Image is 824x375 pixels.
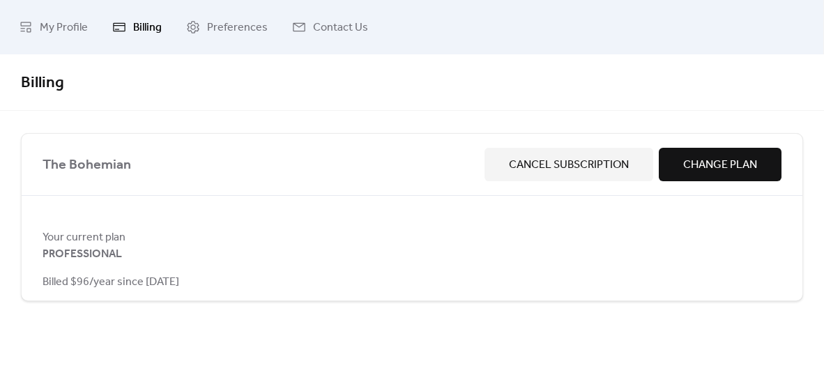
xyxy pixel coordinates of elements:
a: Preferences [176,6,278,49]
span: Contact Us [313,17,368,39]
span: The Bohemian [43,154,479,176]
span: Cancel Subscription [509,157,629,174]
button: Cancel Subscription [485,148,653,181]
a: My Profile [8,6,98,49]
a: Contact Us [282,6,379,49]
span: Billed $96/year since [DATE] [43,274,179,291]
span: PROFESSIONAL [43,246,122,263]
span: Billing [21,68,64,98]
span: Preferences [207,17,268,39]
span: My Profile [40,17,88,39]
button: Change Plan [659,148,781,181]
span: Change Plan [683,157,757,174]
span: Billing [133,17,162,39]
a: Billing [102,6,172,49]
span: Your current plan [43,229,781,246]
